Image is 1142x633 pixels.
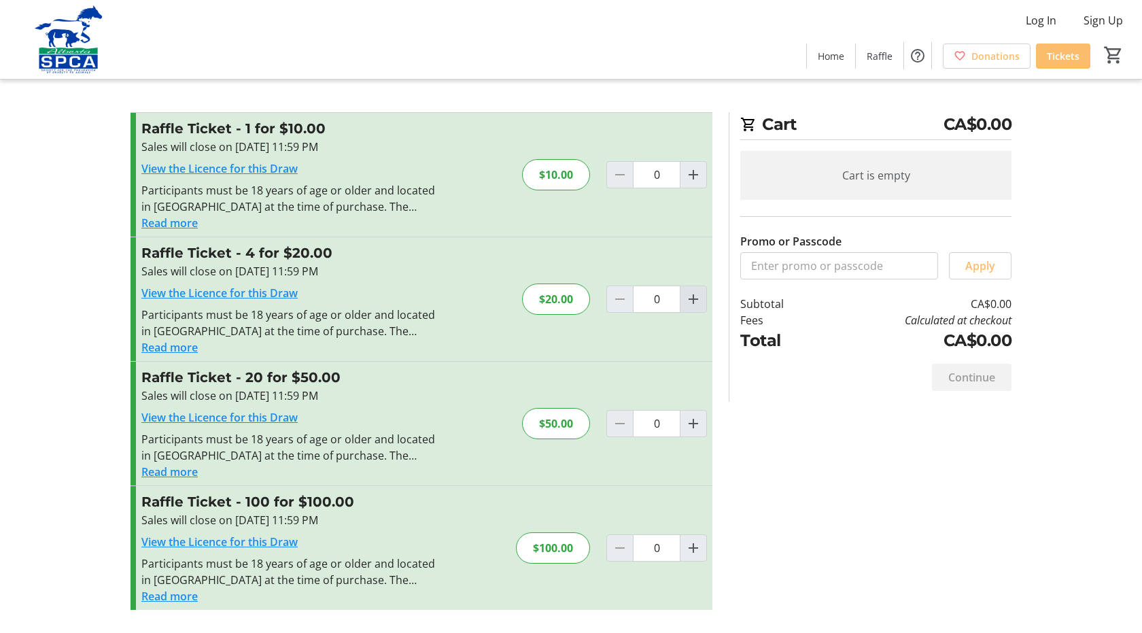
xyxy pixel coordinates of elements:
h3: Raffle Ticket - 100 for $100.00 [141,492,438,512]
button: Read more [141,215,198,231]
td: Calculated at checkout [819,312,1011,328]
a: View the Licence for this Draw [141,410,298,425]
button: Increment by one [680,286,706,312]
input: Raffle Ticket Quantity [633,286,680,313]
button: Increment by one [680,411,706,437]
button: Help [904,42,931,69]
div: Participants must be 18 years of age or older and located in [GEOGRAPHIC_DATA] at the time of pur... [141,431,438,464]
div: Sales will close on [DATE] 11:59 PM [141,263,438,279]
a: Raffle [856,44,903,69]
label: Promo or Passcode [740,233,842,250]
h3: Raffle Ticket - 4 for $20.00 [141,243,438,263]
button: Log In [1015,10,1067,31]
td: CA$0.00 [819,296,1011,312]
span: Donations [971,49,1020,63]
td: Fees [740,312,819,328]
a: View the Licence for this Draw [141,534,298,549]
span: Log In [1026,12,1056,29]
h3: Raffle Ticket - 1 for $10.00 [141,118,438,139]
td: CA$0.00 [819,328,1011,353]
div: Cart is empty [740,151,1011,200]
div: Participants must be 18 years of age or older and located in [GEOGRAPHIC_DATA] at the time of pur... [141,555,438,588]
a: Tickets [1036,44,1090,69]
input: Raffle Ticket Quantity [633,161,680,188]
td: Subtotal [740,296,819,312]
h2: Cart [740,112,1011,140]
span: Raffle [867,49,893,63]
div: Sales will close on [DATE] 11:59 PM [141,512,438,528]
span: Sign Up [1084,12,1123,29]
span: Home [818,49,844,63]
div: $50.00 [522,408,590,439]
td: Total [740,328,819,353]
div: Participants must be 18 years of age or older and located in [GEOGRAPHIC_DATA] at the time of pur... [141,307,438,339]
button: Increment by one [680,535,706,561]
span: CA$0.00 [944,112,1012,137]
a: Donations [943,44,1031,69]
div: $10.00 [522,159,590,190]
input: Enter promo or passcode [740,252,938,279]
div: Sales will close on [DATE] 11:59 PM [141,388,438,404]
img: Alberta SPCA's Logo [8,5,129,73]
div: $100.00 [516,532,590,564]
h3: Raffle Ticket - 20 for $50.00 [141,367,438,388]
span: Apply [965,258,995,274]
button: Read more [141,339,198,356]
a: View the Licence for this Draw [141,286,298,301]
div: $20.00 [522,284,590,315]
button: Read more [141,464,198,480]
button: Read more [141,588,198,604]
input: Raffle Ticket Quantity [633,534,680,562]
button: Cart [1101,43,1126,67]
button: Apply [949,252,1011,279]
span: Tickets [1047,49,1079,63]
button: Increment by one [680,162,706,188]
button: Sign Up [1073,10,1134,31]
a: View the Licence for this Draw [141,161,298,176]
input: Raffle Ticket Quantity [633,410,680,437]
div: Participants must be 18 years of age or older and located in [GEOGRAPHIC_DATA] at the time of pur... [141,182,438,215]
a: Home [807,44,855,69]
div: Sales will close on [DATE] 11:59 PM [141,139,438,155]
